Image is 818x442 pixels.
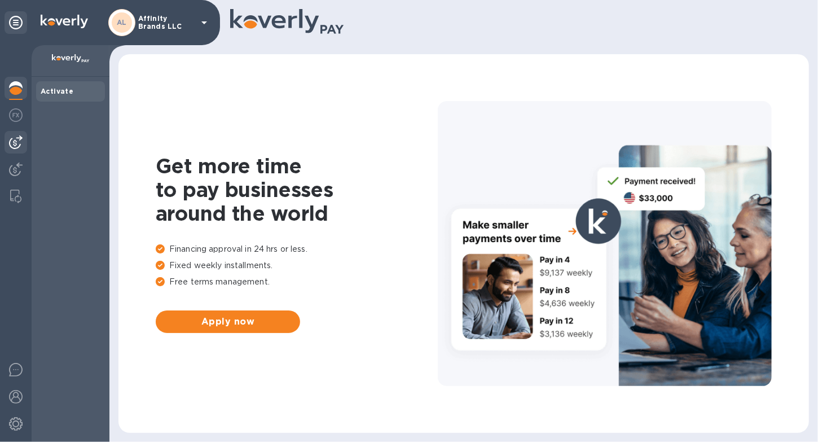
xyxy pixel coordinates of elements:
[156,310,300,333] button: Apply now
[41,87,73,95] b: Activate
[138,15,195,30] p: Affinity Brands LLC
[41,15,88,28] img: Logo
[156,154,438,225] h1: Get more time to pay businesses around the world
[156,243,438,255] p: Financing approval in 24 hrs or less.
[156,276,438,288] p: Free terms management.
[5,11,27,34] div: Unpin categories
[9,108,23,122] img: Foreign exchange
[156,260,438,272] p: Fixed weekly installments.
[117,18,127,27] b: AL
[165,315,291,329] span: Apply now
